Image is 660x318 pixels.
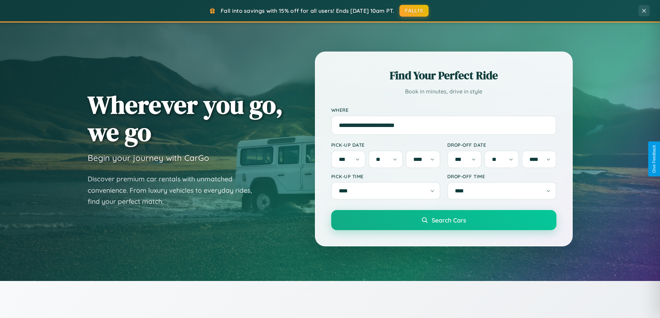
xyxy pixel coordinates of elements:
p: Book in minutes, drive in style [331,87,556,97]
label: Drop-off Date [447,142,556,148]
button: Search Cars [331,210,556,230]
span: Search Cars [432,216,466,224]
p: Discover premium car rentals with unmatched convenience. From luxury vehicles to everyday rides, ... [88,173,261,207]
div: Give Feedback [652,145,657,173]
label: Where [331,107,556,113]
h2: Find Your Perfect Ride [331,68,556,83]
button: FALL15 [399,5,429,17]
span: Fall into savings with 15% off for all users! Ends [DATE] 10am PT. [221,7,394,14]
h3: Begin your journey with CarGo [88,153,209,163]
h1: Wherever you go, we go [88,91,283,146]
label: Drop-off Time [447,173,556,179]
label: Pick-up Date [331,142,440,148]
label: Pick-up Time [331,173,440,179]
